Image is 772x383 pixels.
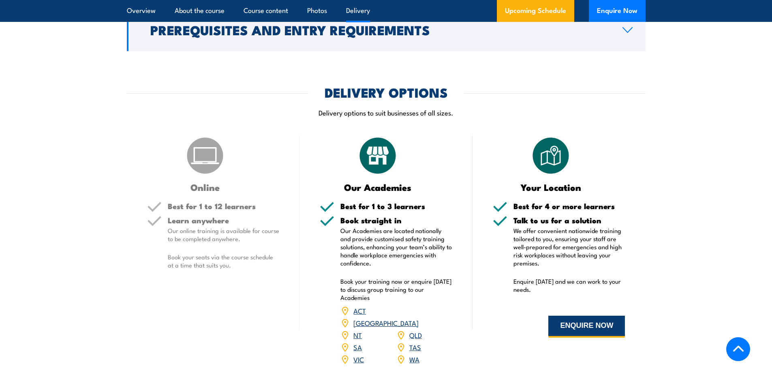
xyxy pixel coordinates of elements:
a: ACT [353,306,366,315]
h3: Online [147,182,263,192]
p: Enquire [DATE] and we can work to your needs. [513,277,625,293]
h5: Book straight in [340,216,452,224]
h2: Prerequisites and Entry Requirements [150,24,609,35]
p: Book your seats via the course schedule at a time that suits you. [168,253,280,269]
a: Prerequisites and Entry Requirements [127,9,646,51]
p: We offer convenient nationwide training tailored to you, ensuring your staff are well-prepared fo... [513,227,625,267]
a: SA [353,342,362,352]
h5: Learn anywhere [168,216,280,224]
h5: Best for 1 to 3 learners [340,202,452,210]
p: Book your training now or enquire [DATE] to discuss group training to our Academies [340,277,452,302]
a: QLD [409,330,422,340]
p: Our Academies are located nationally and provide customised safety training solutions, enhancing ... [340,227,452,267]
a: TAS [409,342,421,352]
p: Our online training is available for course to be completed anywhere. [168,227,280,243]
button: ENQUIRE NOW [548,316,625,338]
h5: Best for 4 or more learners [513,202,625,210]
h5: Talk to us for a solution [513,216,625,224]
a: [GEOGRAPHIC_DATA] [353,318,419,327]
h5: Best for 1 to 12 learners [168,202,280,210]
a: WA [409,354,419,364]
p: Delivery options to suit businesses of all sizes. [127,108,646,117]
h2: DELIVERY OPTIONS [325,86,448,98]
a: VIC [353,354,364,364]
h3: Our Academies [320,182,436,192]
h3: Your Location [493,182,609,192]
a: NT [353,330,362,340]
